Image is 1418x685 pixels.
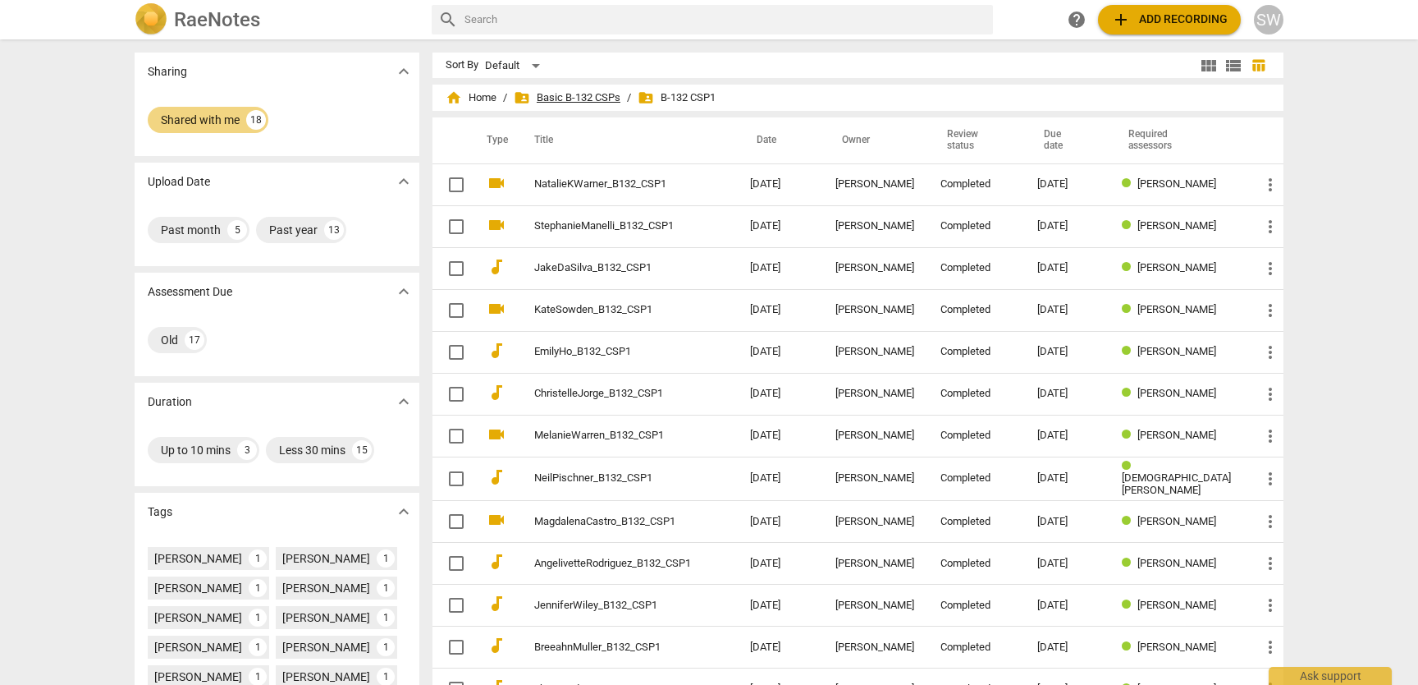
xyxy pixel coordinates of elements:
div: [DATE] [1037,262,1096,274]
div: [PERSON_NAME] [835,346,914,358]
span: folder_shared [514,90,530,106]
span: Review status: completed [1122,557,1137,569]
div: [PERSON_NAME] [835,262,914,274]
span: home [446,90,462,106]
th: Review status [927,117,1024,163]
button: Table view [1246,53,1270,78]
th: Required assessors [1109,117,1247,163]
span: videocam [487,425,506,444]
th: Owner [822,117,927,163]
a: KateSowden_B132_CSP1 [534,304,691,316]
span: Basic B-132 CSPs [514,90,620,106]
div: 1 [249,638,267,656]
div: [DATE] [1037,558,1096,570]
div: [PERSON_NAME] [835,472,914,485]
span: [PERSON_NAME] [1137,387,1216,399]
button: Show more [391,169,416,194]
a: LogoRaeNotes [135,3,419,36]
p: Upload Date [148,173,210,191]
td: [DATE] [737,289,822,331]
td: [DATE] [737,585,822,627]
span: [PERSON_NAME] [1137,557,1216,569]
div: [PERSON_NAME] [835,388,914,400]
div: [PERSON_NAME] [835,430,914,442]
span: Review status: completed [1122,641,1137,653]
span: search [438,10,458,30]
span: Home [446,90,496,106]
div: Completed [940,346,1011,358]
div: Completed [940,178,1011,191]
span: [PERSON_NAME] [1137,515,1216,527]
span: Review status: completed [1122,387,1137,399]
div: 1 [377,638,395,656]
div: [PERSON_NAME] [835,516,914,528]
button: List view [1221,53,1246,78]
button: Show more [391,279,416,304]
div: [PERSON_NAME] [282,669,370,685]
span: [PERSON_NAME] [1137,429,1216,441]
span: expand_more [394,392,414,411]
div: Sort By [446,59,478,71]
th: Date [737,117,822,163]
span: Review status: completed [1122,261,1137,274]
span: [DEMOGRAPHIC_DATA][PERSON_NAME] [1122,471,1231,496]
span: [PERSON_NAME] [1137,261,1216,274]
span: audiotrack [487,552,506,572]
a: NeilPischner_B132_CSP1 [534,472,691,485]
td: [DATE] [737,205,822,247]
td: [DATE] [737,415,822,457]
span: more_vert [1260,384,1280,404]
div: [PERSON_NAME] [154,639,242,655]
div: [PERSON_NAME] [282,580,370,596]
div: [DATE] [1037,220,1096,232]
td: [DATE] [737,457,822,501]
button: Show more [391,59,416,84]
span: [PERSON_NAME] [1137,177,1216,190]
div: Up to 10 mins [161,442,231,458]
span: Review status: completed [1122,429,1137,441]
div: [PERSON_NAME] [154,550,242,567]
span: [PERSON_NAME] [1137,303,1216,315]
span: folder_shared [638,90,654,106]
td: [DATE] [737,247,822,289]
a: Help [1062,5,1091,34]
div: [PERSON_NAME] [154,580,242,596]
td: [DATE] [737,163,822,205]
div: 18 [246,110,266,130]
td: [DATE] [737,373,822,415]
span: audiotrack [487,594,506,614]
th: Type [473,117,515,163]
span: Review status: completed [1122,345,1137,357]
div: 1 [249,579,267,597]
td: [DATE] [737,543,822,585]
button: Tile view [1196,53,1221,78]
div: Completed [940,641,1011,654]
span: more_vert [1260,512,1280,531]
div: 1 [249,609,267,627]
span: more_vert [1260,469,1280,489]
span: [PERSON_NAME] [1137,599,1216,611]
span: more_vert [1260,175,1280,195]
div: [PERSON_NAME] [835,220,914,232]
span: expand_more [394,282,414,301]
div: [DATE] [1037,472,1096,485]
a: EmilyHo_B132_CSP1 [534,346,691,358]
div: [DATE] [1037,516,1096,528]
span: videocam [487,173,506,193]
div: [DATE] [1037,178,1096,191]
span: / [627,92,631,104]
td: [DATE] [737,501,822,543]
div: [PERSON_NAME] [835,178,914,191]
a: JakeDaSilva_B132_CSP1 [534,262,691,274]
span: videocam [487,299,506,319]
span: Review status: completed [1122,599,1137,611]
a: BreeahnMuller_B132_CSP1 [534,641,691,654]
span: audiotrack [487,341,506,361]
div: Past month [161,222,221,238]
div: Completed [940,516,1011,528]
button: Show more [391,389,416,414]
span: B-132 CSP1 [638,90,716,106]
a: StephanieManelli_B132_CSP1 [534,220,691,232]
div: [PERSON_NAME] [282,639,370,655]
span: more_vert [1260,637,1280,657]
